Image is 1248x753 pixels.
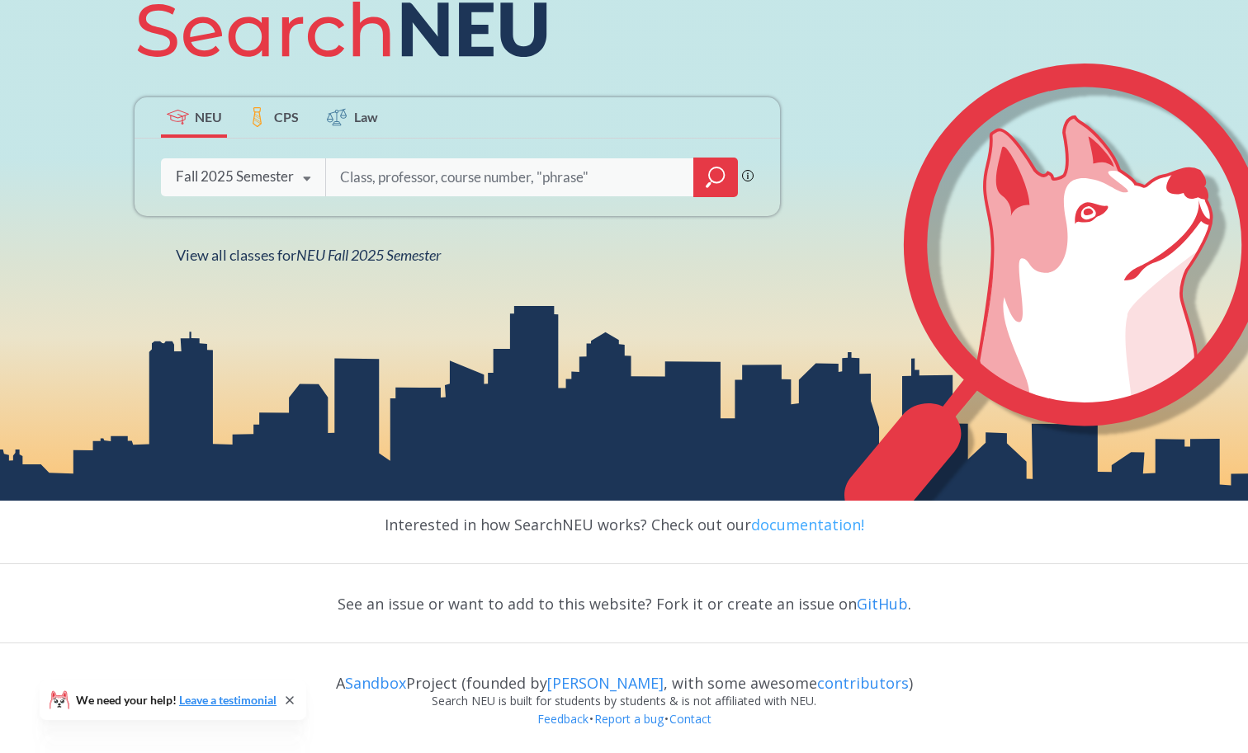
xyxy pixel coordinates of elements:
[345,673,406,693] a: Sandbox
[706,166,726,189] svg: magnifying glass
[274,107,299,126] span: CPS
[176,246,441,264] span: View all classes for
[669,711,712,727] a: Contact
[537,711,589,727] a: Feedback
[547,673,664,693] a: [PERSON_NAME]
[176,167,294,186] div: Fall 2025 Semester
[817,673,909,693] a: contributors
[693,158,738,197] div: magnifying glass
[593,711,664,727] a: Report a bug
[354,107,378,126] span: Law
[195,107,222,126] span: NEU
[857,594,908,614] a: GitHub
[338,160,682,195] input: Class, professor, course number, "phrase"
[751,515,864,534] a: documentation!
[296,246,441,264] span: NEU Fall 2025 Semester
